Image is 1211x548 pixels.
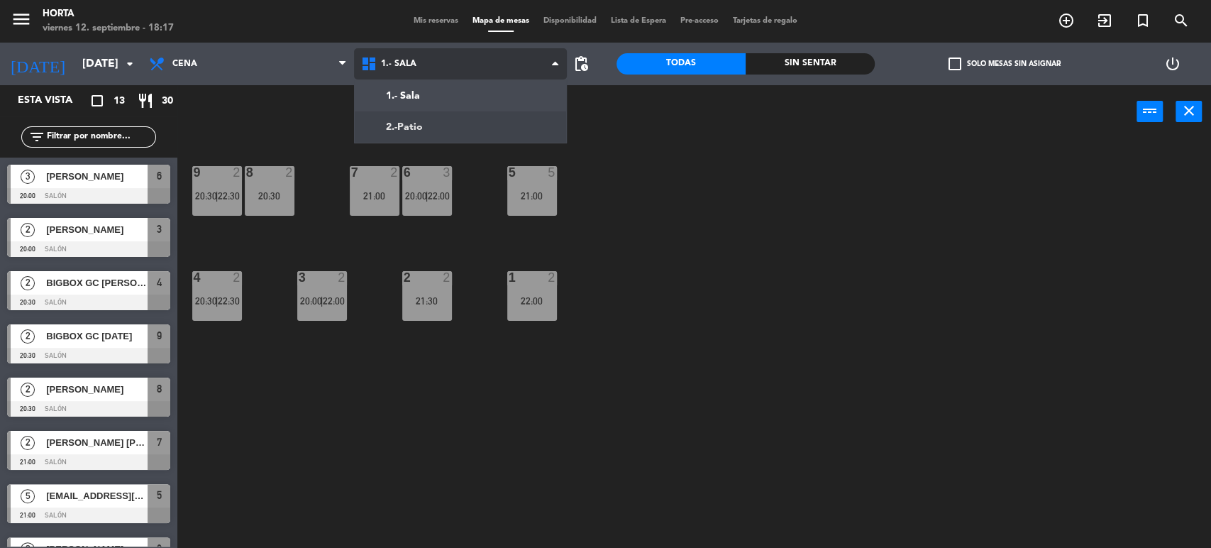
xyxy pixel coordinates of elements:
span: 22:00 [323,295,345,307]
div: 3 [443,166,451,179]
button: menu [11,9,32,35]
span: Disponibilidad [536,17,604,25]
span: 9 [157,327,162,344]
input: Filtrar por nombre... [45,129,155,145]
span: 2 [21,329,35,344]
i: filter_list [28,128,45,146]
div: 21:00 [507,191,557,201]
span: | [426,190,428,202]
div: viernes 12. septiembre - 18:17 [43,21,174,35]
div: 21:00 [350,191,399,201]
button: close [1176,101,1202,122]
i: exit_to_app [1096,12,1113,29]
div: 22:00 [507,296,557,306]
span: Mapa de mesas [465,17,536,25]
span: | [216,295,219,307]
span: BIGBOX GC [PERSON_NAME] [46,275,148,290]
span: 2 [21,223,35,237]
span: BIGBOX GC [DATE] [46,329,148,344]
span: [EMAIL_ADDRESS][DOMAIN_NAME] [46,488,148,503]
span: Mis reservas [407,17,465,25]
span: | [216,190,219,202]
div: Todas [616,53,746,75]
a: 2.-Patio [355,111,565,143]
span: 5 [21,489,35,503]
span: 5 [157,487,162,504]
span: 22:30 [218,295,240,307]
i: turned_in_not [1134,12,1151,29]
button: power_input [1137,101,1163,122]
span: 3 [21,170,35,184]
span: pending_actions [573,55,590,72]
span: 22:00 [428,190,450,202]
div: 2 [338,271,346,284]
span: Lista de Espera [604,17,673,25]
span: 30 [162,93,173,109]
i: search [1173,12,1190,29]
div: 20:30 [245,191,294,201]
div: Horta [43,7,174,21]
span: Pre-acceso [673,17,726,25]
span: 20:00 [300,295,322,307]
div: 21:30 [402,296,452,306]
div: 7 [351,166,352,179]
div: 2 [548,271,556,284]
div: 2 [233,271,241,284]
span: 2 [21,436,35,450]
span: 4 [157,274,162,291]
i: add_circle_outline [1058,12,1075,29]
div: 8 [246,166,247,179]
span: check_box_outline_blank [948,57,961,70]
span: Tarjetas de regalo [726,17,804,25]
i: restaurant [137,92,154,109]
span: [PERSON_NAME] [46,222,148,237]
span: 3 [157,221,162,238]
i: close [1180,102,1198,119]
span: 20:00 [405,190,427,202]
i: crop_square [89,92,106,109]
span: 6 [157,168,162,185]
div: 2 [285,166,294,179]
i: menu [11,9,32,30]
span: [PERSON_NAME] [46,382,148,397]
div: 5 [548,166,556,179]
span: 20:30 [195,295,217,307]
label: Solo mesas sin asignar [948,57,1060,70]
div: 2 [233,166,241,179]
i: power_settings_new [1163,55,1180,72]
span: [PERSON_NAME] [PERSON_NAME] [46,435,148,450]
span: 7 [157,434,162,451]
span: 1.- Sala [381,59,416,69]
span: 2 [21,383,35,397]
i: power_input [1141,102,1159,119]
span: | [321,295,324,307]
i: arrow_drop_down [121,55,138,72]
span: 13 [114,93,125,109]
span: [PERSON_NAME] [46,169,148,184]
span: 22:30 [218,190,240,202]
span: Cena [172,59,197,69]
div: 2 [390,166,399,179]
div: Esta vista [7,92,102,109]
a: 1.- Sala [355,80,565,111]
div: 2 [443,271,451,284]
div: Sin sentar [746,53,875,75]
span: 20:30 [195,190,217,202]
span: 8 [157,380,162,398]
span: 2 [21,276,35,290]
